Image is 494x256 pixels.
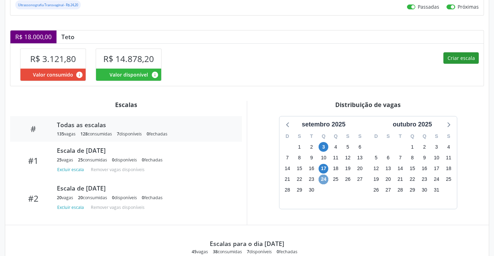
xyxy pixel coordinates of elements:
[432,175,441,184] span: sexta-feira, 24 de outubro de 2025
[295,153,304,162] span: segunda-feira, 8 de setembro de 2025
[295,164,304,174] span: segunda-feira, 15 de setembro de 2025
[319,142,328,152] span: quarta-feira, 3 de setembro de 2025
[30,53,76,64] span: R$ 3.121,80
[419,164,429,174] span: quinta-feira, 16 de outubro de 2025
[343,142,353,152] span: sexta-feira, 5 de setembro de 2025
[57,147,232,154] div: Escala de [DATE]
[117,131,142,137] div: disponíveis
[33,71,73,78] span: Valor consumido
[78,157,107,163] div: consumidas
[458,3,479,10] label: Próximas
[112,157,137,163] div: disponíveis
[407,185,417,195] span: quarta-feira, 29 de outubro de 2025
[407,153,417,162] span: quarta-feira, 8 de outubro de 2025
[247,249,272,255] div: disponíveis
[354,131,366,142] div: S
[355,164,365,174] span: sábado, 20 de setembro de 2025
[305,131,318,142] div: T
[307,185,317,195] span: terça-feira, 30 de setembro de 2025
[419,142,429,152] span: quinta-feira, 2 de outubro de 2025
[370,131,382,142] div: D
[419,175,429,184] span: quinta-feira, 23 de outubro de 2025
[407,175,417,184] span: quarta-feira, 22 de outubro de 2025
[394,131,406,142] div: T
[307,153,317,162] span: terça-feira, 9 de setembro de 2025
[342,131,354,142] div: S
[418,131,431,142] div: Q
[299,120,348,129] div: setembro 2025
[57,131,64,137] span: 135
[117,131,119,137] span: 7
[343,175,353,184] span: sexta-feira, 26 de setembro de 2025
[331,153,340,162] span: quinta-feira, 11 de setembro de 2025
[57,33,79,41] div: Teto
[444,142,453,152] span: sábado, 4 de outubro de 2025
[419,185,429,195] span: quinta-feira, 30 de outubro de 2025
[277,249,279,255] span: 0
[57,203,87,212] button: Excluir escala
[383,164,393,174] span: segunda-feira, 13 de outubro de 2025
[103,53,154,64] span: R$ 14.878,20
[281,131,294,142] div: D
[142,195,144,201] span: 0
[78,195,83,201] span: 20
[57,121,232,129] div: Todas as escalas
[307,142,317,152] span: terça-feira, 2 de setembro de 2025
[10,30,57,43] div: R$ 18.000,00
[331,164,340,174] span: quinta-feira, 18 de setembro de 2025
[331,142,340,152] span: quinta-feira, 4 de setembro de 2025
[407,142,417,152] span: quarta-feira, 1 de outubro de 2025
[57,195,73,201] div: vagas
[319,175,328,184] span: quarta-feira, 24 de setembro de 2025
[319,164,328,174] span: quarta-feira, 17 de setembro de 2025
[444,164,453,174] span: sábado, 18 de outubro de 2025
[371,175,381,184] span: domingo, 19 de outubro de 2025
[192,249,208,255] div: vagas
[283,164,292,174] span: domingo, 14 de setembro de 2025
[407,164,417,174] span: quarta-feira, 15 de outubro de 2025
[57,131,76,137] div: vagas
[78,195,107,201] div: consumidas
[318,131,330,142] div: Q
[18,3,78,7] small: Ultrassonografia Transvaginal - R$ 24,20
[383,185,393,195] span: segunda-feira, 27 de outubro de 2025
[295,142,304,152] span: segunda-feira, 1 de setembro de 2025
[293,131,305,142] div: S
[396,185,405,195] span: terça-feira, 28 de outubro de 2025
[355,142,365,152] span: sábado, 6 de setembro de 2025
[443,131,455,142] div: S
[277,249,297,255] div: fechadas
[419,153,429,162] span: quinta-feira, 9 de outubro de 2025
[432,153,441,162] span: sexta-feira, 10 de outubro de 2025
[432,164,441,174] span: sexta-feira, 17 de outubro de 2025
[142,157,163,163] div: fechadas
[142,195,163,201] div: fechadas
[80,131,112,137] div: consumidas
[57,157,62,163] span: 25
[343,153,353,162] span: sexta-feira, 12 de setembro de 2025
[57,195,62,201] span: 20
[382,131,394,142] div: S
[57,165,87,175] button: Excluir escala
[343,164,353,174] span: sexta-feira, 19 de setembro de 2025
[371,185,381,195] span: domingo, 26 de outubro de 2025
[355,175,365,184] span: sábado, 27 de setembro de 2025
[15,124,52,134] div: #
[142,157,144,163] span: 0
[252,101,484,108] div: Distribuição de vagas
[431,131,443,142] div: S
[396,153,405,162] span: terça-feira, 7 de outubro de 2025
[295,185,304,195] span: segunda-feira, 29 de setembro de 2025
[247,249,249,255] span: 7
[147,131,167,137] div: fechadas
[15,193,52,203] div: #2
[444,175,453,184] span: sábado, 25 de outubro de 2025
[443,52,479,64] button: Criar escala
[383,175,393,184] span: segunda-feira, 20 de outubro de 2025
[330,131,342,142] div: Q
[112,195,137,201] div: disponíveis
[112,157,114,163] span: 0
[418,3,439,10] label: Passadas
[331,175,340,184] span: quinta-feira, 25 de setembro de 2025
[213,249,218,255] span: 38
